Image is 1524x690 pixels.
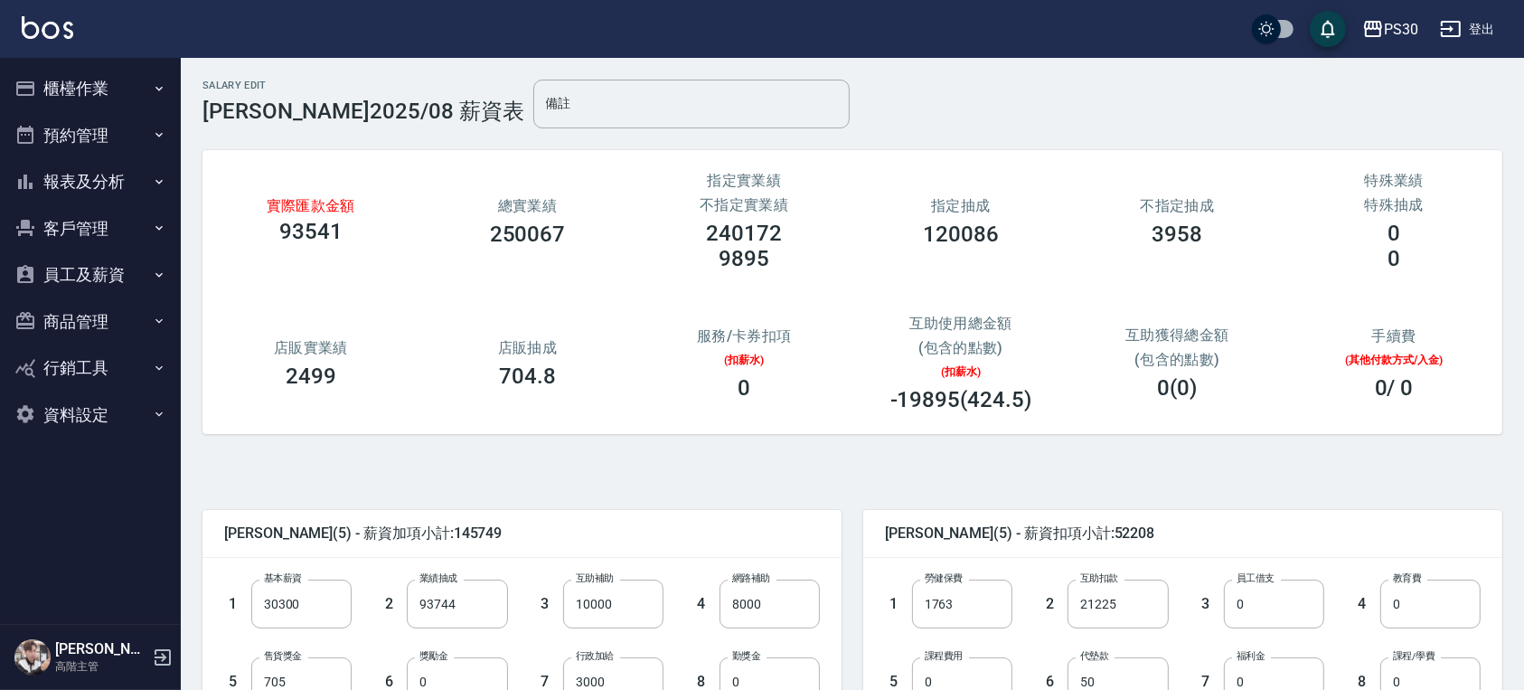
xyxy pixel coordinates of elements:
[55,640,147,658] h5: [PERSON_NAME]
[923,222,999,247] h3: 120086
[1082,326,1274,344] h2: 互助獲得總金額
[657,172,831,189] h2: 指定實業績
[279,219,343,244] h3: 93541
[1433,13,1502,46] button: 登出
[885,525,1481,543] span: [PERSON_NAME](5) - 薪資扣項小計:52208
[419,649,447,663] label: 獎勵金
[1355,11,1425,48] button: PS30
[14,639,51,676] img: Person
[697,595,715,613] h5: 4
[738,375,750,401] h3: 0
[657,352,831,368] p: (扣薪水)
[224,200,398,212] h3: 實際匯款金額
[576,572,614,585] label: 互助補助
[925,649,963,663] label: 課程費用
[1307,196,1481,213] h2: 特殊抽成
[1237,649,1265,663] label: 福利金
[1046,595,1064,613] h5: 2
[1091,197,1265,214] h2: 不指定抽成
[1080,572,1118,585] label: 互助扣款
[732,572,770,585] label: 網路補助
[7,298,174,345] button: 商品管理
[1388,221,1400,246] h3: 0
[1158,375,1198,401] h3: 0(0)
[499,364,556,389] h3: 704.8
[874,364,1048,380] p: (扣薪水)
[1307,327,1481,345] h2: 手續費
[1388,246,1400,271] h3: 0
[1202,595,1220,613] h5: 3
[490,222,566,247] h3: 250067
[925,572,963,585] label: 勞健保費
[7,345,174,392] button: 行銷工具
[1080,649,1108,663] label: 代墊款
[1310,11,1346,47] button: save
[7,251,174,298] button: 員工及薪資
[441,339,615,356] h2: 店販抽成
[7,112,174,159] button: 預約管理
[224,525,820,543] span: [PERSON_NAME](5) - 薪資加項小計:145749
[874,315,1048,332] h2: 互助使用總金額
[1375,375,1414,401] h3: 0 / 0
[419,572,457,585] label: 業績抽成
[1393,572,1421,585] label: 教育費
[1307,352,1481,368] p: (其他付款方式/入金)
[55,658,147,675] p: 高階主管
[719,246,769,271] h3: 9895
[541,595,560,613] h5: 3
[22,16,73,39] img: Logo
[657,327,831,345] h2: 服務/卡券扣項
[441,197,615,214] h3: 總實業績
[7,65,174,112] button: 櫃檯作業
[229,595,247,613] h5: 1
[264,572,302,585] label: 基本薪資
[1384,18,1418,41] div: PS30
[1307,172,1481,189] h2: 特殊業績
[385,595,403,613] h5: 2
[224,339,398,356] h2: 店販實業績
[7,392,174,439] button: 資料設定
[874,197,1048,214] h2: 指定抽成
[890,387,1031,412] h3: -19895(424.5)
[202,80,524,91] h2: Salary Edit
[7,158,174,205] button: 報表及分析
[264,649,302,663] label: 售貨獎金
[1393,649,1435,663] label: 課程/學費
[7,205,174,252] button: 客戶管理
[1358,595,1376,613] h5: 4
[657,196,831,213] h2: 不指定實業績
[1237,572,1275,585] label: 員工借支
[576,649,614,663] label: 行政加給
[732,649,760,663] label: 勤獎金
[286,364,336,389] h3: 2499
[889,595,908,613] h5: 1
[1082,351,1274,368] h2: (包含的點數)
[1152,222,1203,247] h3: 3958
[874,339,1048,356] h2: (包含的點數)
[202,99,524,124] h3: [PERSON_NAME]2025/08 薪資表
[706,221,782,246] h3: 240172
